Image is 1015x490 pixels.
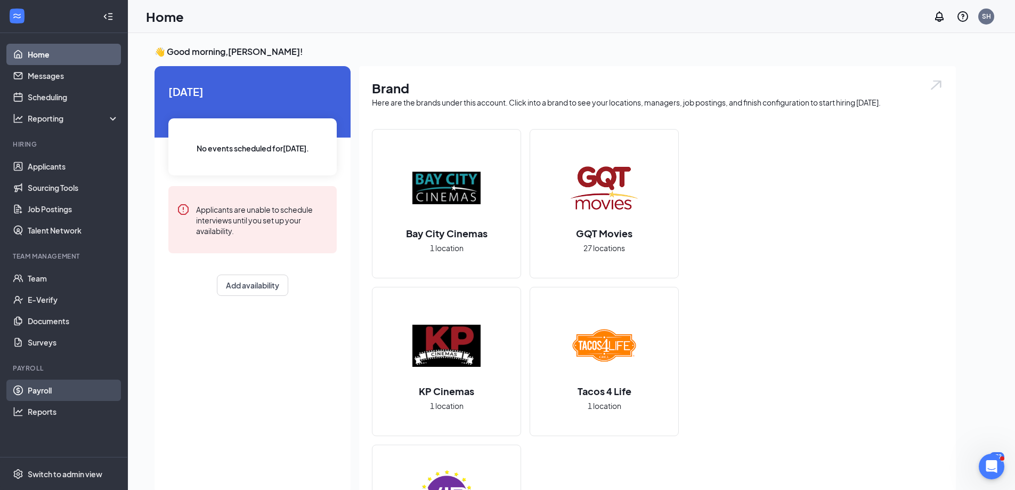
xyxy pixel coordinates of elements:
[13,252,117,261] div: Team Management
[177,203,190,216] svg: Error
[933,10,946,23] svg: Notifications
[989,452,1004,461] div: 272
[372,79,943,97] h1: Brand
[28,113,119,124] div: Reporting
[570,312,638,380] img: Tacos 4 Life
[28,198,119,220] a: Job Postings
[567,384,642,398] h2: Tacos 4 Life
[412,312,481,380] img: KP Cinemas
[28,177,119,198] a: Sourcing Tools
[982,12,991,21] div: SH
[28,65,119,86] a: Messages
[28,380,119,401] a: Payroll
[146,7,184,26] h1: Home
[28,268,119,289] a: Team
[13,469,23,479] svg: Settings
[929,79,943,91] img: open.6027fd2a22e1237b5b06.svg
[412,154,481,222] img: Bay City Cinemas
[28,44,119,65] a: Home
[168,83,337,100] span: [DATE]
[28,156,119,177] a: Applicants
[197,142,309,154] span: No events scheduled for [DATE] .
[430,400,464,412] span: 1 location
[430,242,464,254] span: 1 location
[28,310,119,332] a: Documents
[588,400,621,412] span: 1 location
[28,469,102,479] div: Switch to admin view
[103,11,113,22] svg: Collapse
[13,364,117,373] div: Payroll
[28,332,119,353] a: Surveys
[570,154,638,222] img: GQT Movies
[979,454,1004,479] iframe: Intercom live chat
[395,227,498,240] h2: Bay City Cinemas
[956,10,969,23] svg: QuestionInfo
[13,140,117,149] div: Hiring
[565,227,643,240] h2: GQT Movies
[583,242,625,254] span: 27 locations
[28,220,119,241] a: Talent Network
[28,289,119,310] a: E-Verify
[13,113,23,124] svg: Analysis
[408,384,485,398] h2: KP Cinemas
[155,46,956,58] h3: 👋 Good morning, [PERSON_NAME] !
[28,401,119,422] a: Reports
[372,97,943,108] div: Here are the brands under this account. Click into a brand to see your locations, managers, job p...
[217,275,288,296] button: Add availability
[196,203,328,236] div: Applicants are unable to schedule interviews until you set up your availability.
[28,86,119,108] a: Scheduling
[12,11,22,21] svg: WorkstreamLogo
